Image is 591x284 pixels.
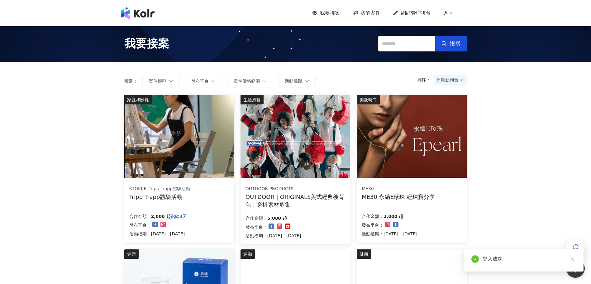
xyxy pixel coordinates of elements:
[267,214,287,222] p: 5,000 起
[362,193,435,201] div: ME30 永續E珍珠 輕珠寶分享
[129,221,151,229] p: 發布平台：
[129,213,151,220] p: 合作金額：
[129,186,190,192] div: STOKKE_Tripp Trapp體驗活動
[357,249,371,259] div: 健康
[312,10,340,17] a: 我要接案
[357,95,380,104] div: 美妝時尚
[142,75,180,87] button: 案件類型
[124,249,139,259] div: 健康
[362,221,384,229] p: 發布平台：
[362,230,417,238] p: 活動檔期：[DATE] - [DATE]
[241,249,255,259] div: 運動
[285,79,302,84] span: 活動檔期
[245,214,267,222] p: 合作金額：
[417,77,434,82] p: 排序：
[124,95,152,104] div: 家庭和關係
[245,223,267,231] p: 發布平台：
[384,213,403,220] p: 3,000 起
[360,10,380,17] span: 我的案件
[436,75,465,84] span: 日期新到舊
[441,41,447,46] span: search
[129,193,190,201] div: Tripp Trapp體驗活動
[471,255,479,263] span: check-circle
[151,213,171,220] p: 2,000 起
[241,95,264,104] div: 生活風格
[393,10,431,17] a: 網紅管理後台
[191,79,209,84] span: 發布平台
[227,75,273,87] button: 案件價格範圍
[171,213,187,220] p: 剩餘8天
[278,75,316,87] button: 活動檔期
[401,10,431,17] span: 網紅管理後台
[357,95,466,178] img: ME30 永續E珍珠 系列輕珠寶
[483,255,576,263] div: 登入成功
[245,193,346,209] div: OUTDOOR｜ORIGINALS美式經典後背包｜穿搭素材募集
[149,79,166,84] span: 案件類型
[121,7,155,19] img: logo
[241,95,350,178] img: 【OUTDOOR】ORIGINALS美式經典後背包M
[234,79,260,84] span: 案件價格範圍
[362,186,435,192] div: ME30
[245,232,301,239] p: 活動檔期：[DATE] - [DATE]
[185,75,222,87] button: 發布平台
[320,10,340,17] span: 我要接案
[124,79,137,84] p: 篩選：
[362,213,384,220] p: 合作金額：
[435,36,467,51] button: 搜尋
[124,36,169,51] span: 我要接案
[450,40,461,47] span: 搜尋
[352,10,380,17] a: 我的案件
[245,186,345,192] div: OUTDOOR PRODUCTS
[129,230,187,238] p: 活動檔期：[DATE] - [DATE]
[124,95,234,178] img: 坐上tripp trapp、體驗專注繪畫創作
[570,257,574,261] span: close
